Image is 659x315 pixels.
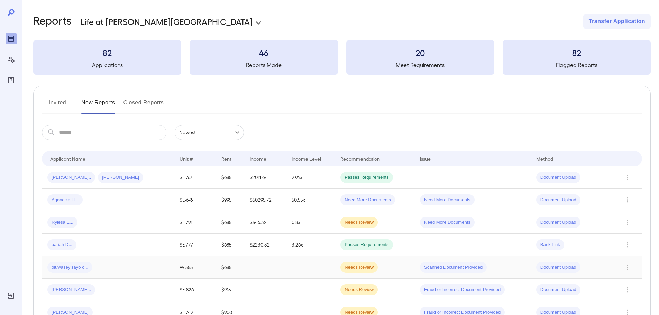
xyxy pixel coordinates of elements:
div: Newest [175,125,244,140]
button: Row Actions [622,284,633,295]
td: 2.94x [286,166,335,189]
span: oluwaseyisayo o... [47,264,92,271]
span: Needs Review [340,219,378,226]
div: Income [250,155,266,163]
td: SE-767 [174,166,216,189]
div: Method [536,155,553,163]
span: [PERSON_NAME].. [47,287,95,293]
span: Document Upload [536,197,580,203]
button: Row Actions [622,194,633,205]
div: Income Level [292,155,321,163]
td: - [286,279,335,301]
td: SE-676 [174,189,216,211]
span: uariah D... [47,242,76,248]
span: Document Upload [536,264,580,271]
span: Fraud or Incorrect Document Provided [420,287,505,293]
span: Aganecia H... [47,197,83,203]
td: SE-826 [174,279,216,301]
button: Row Actions [622,172,633,183]
td: 3.26x [286,234,335,256]
span: Bank Link [536,242,564,248]
td: 50.55x [286,189,335,211]
span: Document Upload [536,219,580,226]
td: $685 [216,234,244,256]
span: Need More Documents [420,219,475,226]
button: Row Actions [622,262,633,273]
span: Needs Review [340,287,378,293]
div: Unit # [180,155,193,163]
td: W-555 [174,256,216,279]
div: Rent [221,155,232,163]
button: Transfer Application [583,14,651,29]
h2: Reports [33,14,72,29]
button: New Reports [81,97,115,114]
div: Applicant Name [50,155,85,163]
h5: Flagged Reports [503,61,651,69]
span: Scanned Document Provided [420,264,487,271]
td: $2011.67 [244,166,286,189]
h3: 82 [503,47,651,58]
div: Reports [6,33,17,44]
span: Need More Documents [340,197,395,203]
div: Manage Users [6,54,17,65]
h3: 46 [190,47,338,58]
td: SE-777 [174,234,216,256]
h5: Reports Made [190,61,338,69]
td: - [286,256,335,279]
span: [PERSON_NAME].. [47,174,95,181]
button: Closed Reports [123,97,164,114]
button: Invited [42,97,73,114]
h3: 82 [33,47,181,58]
span: Need More Documents [420,197,475,203]
span: Document Upload [536,174,580,181]
span: Document Upload [536,287,580,293]
td: $50295.72 [244,189,286,211]
button: Row Actions [622,239,633,250]
span: Ryiesa E... [47,219,77,226]
td: $995 [216,189,244,211]
span: Passes Requirements [340,174,393,181]
td: $685 [216,256,244,279]
td: $685 [216,166,244,189]
div: Recommendation [340,155,380,163]
td: $546.32 [244,211,286,234]
p: Life at [PERSON_NAME][GEOGRAPHIC_DATA] [80,16,253,27]
td: $2230.32 [244,234,286,256]
div: FAQ [6,75,17,86]
span: Needs Review [340,264,378,271]
button: Row Actions [622,217,633,228]
h5: Applications [33,61,181,69]
div: Log Out [6,290,17,301]
td: $685 [216,211,244,234]
summary: 82Applications46Reports Made20Meet Requirements82Flagged Reports [33,40,651,75]
span: [PERSON_NAME] [98,174,143,181]
h3: 20 [346,47,494,58]
div: Issue [420,155,431,163]
h5: Meet Requirements [346,61,494,69]
span: Passes Requirements [340,242,393,248]
td: 0.8x [286,211,335,234]
td: $915 [216,279,244,301]
td: SE-791 [174,211,216,234]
